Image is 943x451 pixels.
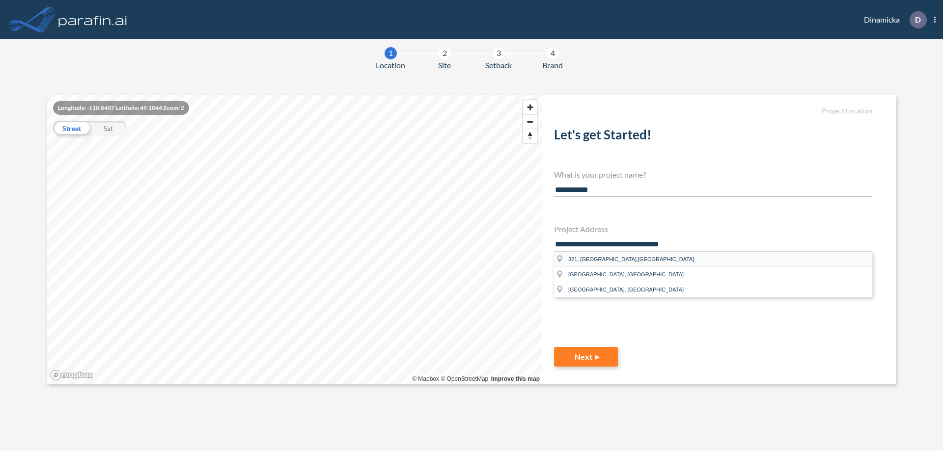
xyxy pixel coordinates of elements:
h4: Project Address [554,224,872,234]
h4: What is your project name? [554,170,872,179]
span: 321, [GEOGRAPHIC_DATA],[GEOGRAPHIC_DATA] [568,256,694,262]
button: Reset bearing to north [523,129,537,143]
a: OpenStreetMap [441,375,488,382]
h5: Project Location [554,107,872,115]
span: Zoom out [523,115,537,129]
span: Setback [485,59,512,71]
div: Dinamicka [849,11,936,28]
div: 4 [547,47,559,59]
a: Improve this map [491,375,540,382]
div: Longitude: -110.8407 Latitude: 49.1044 Zoom: 2 [53,101,189,115]
div: 2 [439,47,451,59]
p: D [915,15,921,24]
span: [GEOGRAPHIC_DATA], [GEOGRAPHIC_DATA] [568,287,684,292]
button: Zoom out [523,114,537,129]
button: Next [554,347,618,367]
span: Brand [542,59,563,71]
canvas: Map [47,95,542,384]
div: Street [53,121,90,135]
img: logo [56,10,129,29]
span: Site [438,59,451,71]
span: Location [376,59,405,71]
h2: Let's get Started! [554,127,872,146]
span: [GEOGRAPHIC_DATA], [GEOGRAPHIC_DATA] [568,271,684,277]
div: Sat [90,121,127,135]
a: Mapbox [412,375,439,382]
div: 1 [385,47,397,59]
button: Zoom in [523,100,537,114]
a: Mapbox homepage [50,370,93,381]
div: 3 [493,47,505,59]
